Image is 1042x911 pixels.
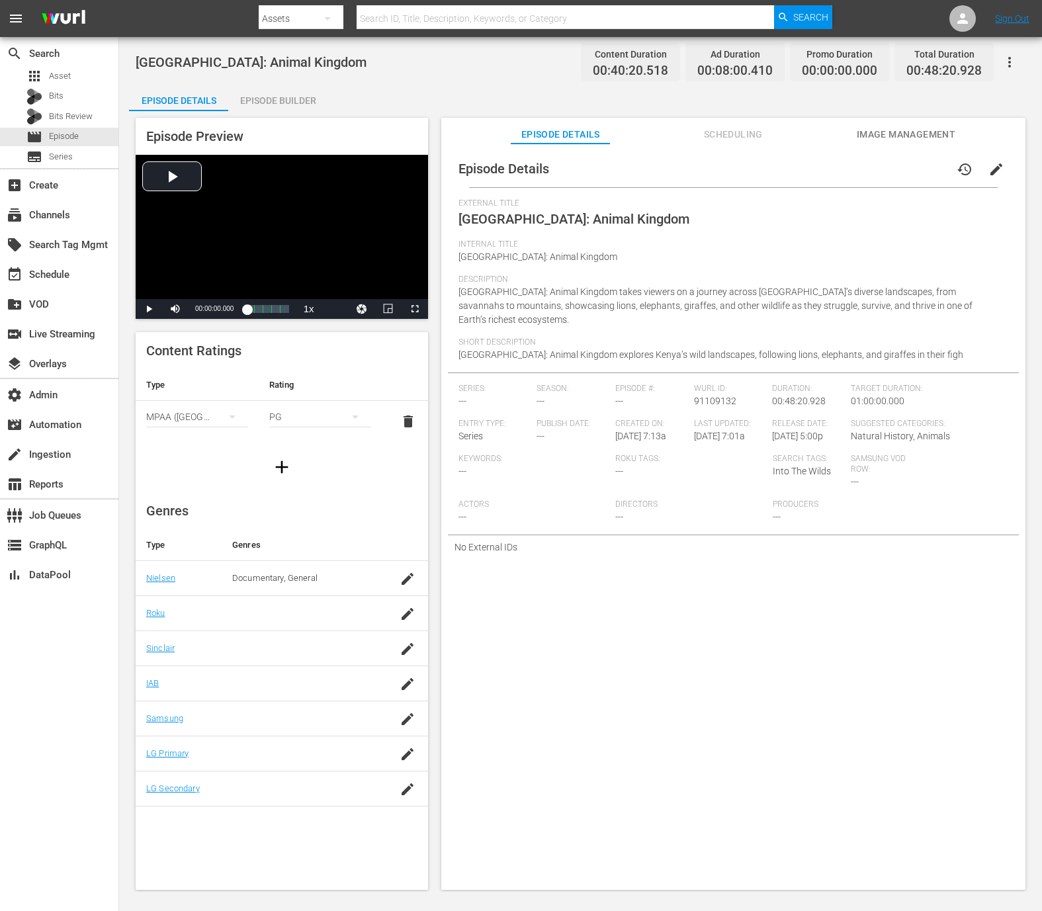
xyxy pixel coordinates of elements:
[537,419,609,429] span: Publish Date:
[773,454,845,464] span: Search Tags:
[269,398,371,435] div: PG
[146,343,241,359] span: Content Ratings
[162,299,189,319] button: Mute
[7,326,22,342] span: Live Streaming
[129,85,228,116] div: Episode Details
[615,454,765,464] span: Roku Tags:
[458,337,1002,348] span: Short Description
[49,89,64,103] span: Bits
[136,369,428,442] table: simple table
[615,466,623,476] span: ---
[793,5,828,29] span: Search
[26,68,42,84] span: Asset
[7,356,22,372] span: Overlays
[392,406,424,437] button: delete
[7,387,22,403] span: Admin
[146,503,189,519] span: Genres
[7,267,22,282] span: Schedule
[26,149,42,165] span: Series
[458,466,466,476] span: ---
[615,511,623,522] span: ---
[222,529,387,561] th: Genres
[7,237,22,253] span: Search Tag Mgmt
[772,431,823,441] span: [DATE] 5:00p
[146,128,243,144] span: Episode Preview
[458,349,963,360] span: [GEOGRAPHIC_DATA]: Animal Kingdom explores Kenya’s wild landscapes, following lions, elephants, a...
[136,54,367,70] span: [GEOGRAPHIC_DATA]: Animal Kingdom
[694,384,766,394] span: Wurl ID:
[458,419,531,429] span: Entry Type:
[228,85,327,116] div: Episode Builder
[146,573,175,583] a: Nielsen
[448,535,1019,559] div: No External IDs
[851,419,1001,429] span: Suggested Categories:
[136,529,222,561] th: Type
[7,296,22,312] span: VOD
[458,431,483,441] span: Series
[146,608,165,618] a: Roku
[458,275,1002,285] span: Description
[49,69,71,83] span: Asset
[949,153,980,185] button: history
[49,110,93,123] span: Bits Review
[458,454,609,464] span: Keywords:
[772,384,844,394] span: Duration:
[7,507,22,523] span: Job Queues
[458,384,531,394] span: Series:
[537,396,544,406] span: ---
[136,155,428,319] div: Video Player
[259,369,382,401] th: Rating
[773,499,923,510] span: Producers
[146,678,159,688] a: IAB
[988,161,1004,177] span: edit
[7,567,22,583] span: DataPool
[615,384,687,394] span: Episode #:
[851,476,859,487] span: ---
[7,537,22,553] span: GraphQL
[49,130,79,143] span: Episode
[129,85,228,111] button: Episode Details
[697,64,773,79] span: 00:08:00.410
[851,454,923,475] span: Samsung VOD Row:
[697,45,773,64] div: Ad Duration
[458,198,1002,209] span: External Title
[615,396,623,406] span: ---
[136,299,162,319] button: Play
[146,713,183,723] a: Samsung
[593,45,668,64] div: Content Duration
[228,85,327,111] button: Episode Builder
[593,64,668,79] span: 00:40:20.518
[458,511,466,522] span: ---
[7,177,22,193] span: Create
[995,13,1029,24] a: Sign Out
[458,239,1002,250] span: Internal Title
[537,431,544,441] span: ---
[8,11,24,26] span: menu
[511,126,610,143] span: Episode Details
[26,129,42,145] span: Episode
[537,384,609,394] span: Season:
[458,211,689,227] span: [GEOGRAPHIC_DATA]: Animal Kingdom
[957,161,973,177] span: history
[26,108,42,124] div: Bits Review
[906,64,982,79] span: 00:48:20.928
[7,46,22,62] span: Search
[773,466,831,476] span: Into The Wilds
[375,299,402,319] button: Picture-in-Picture
[7,476,22,492] span: Reports
[146,783,200,793] a: LG Secondary
[7,417,22,433] span: Automation
[136,369,259,401] th: Type
[400,413,416,429] span: delete
[694,431,745,441] span: [DATE] 7:01a
[7,207,22,223] span: Channels
[772,396,826,406] span: 00:48:20.928
[49,150,73,163] span: Series
[851,384,1001,394] span: Target Duration:
[802,64,877,79] span: 00:00:00.000
[773,511,781,522] span: ---
[802,45,877,64] div: Promo Duration
[851,396,904,406] span: 01:00:00.000
[615,419,687,429] span: Created On:
[980,153,1012,185] button: edit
